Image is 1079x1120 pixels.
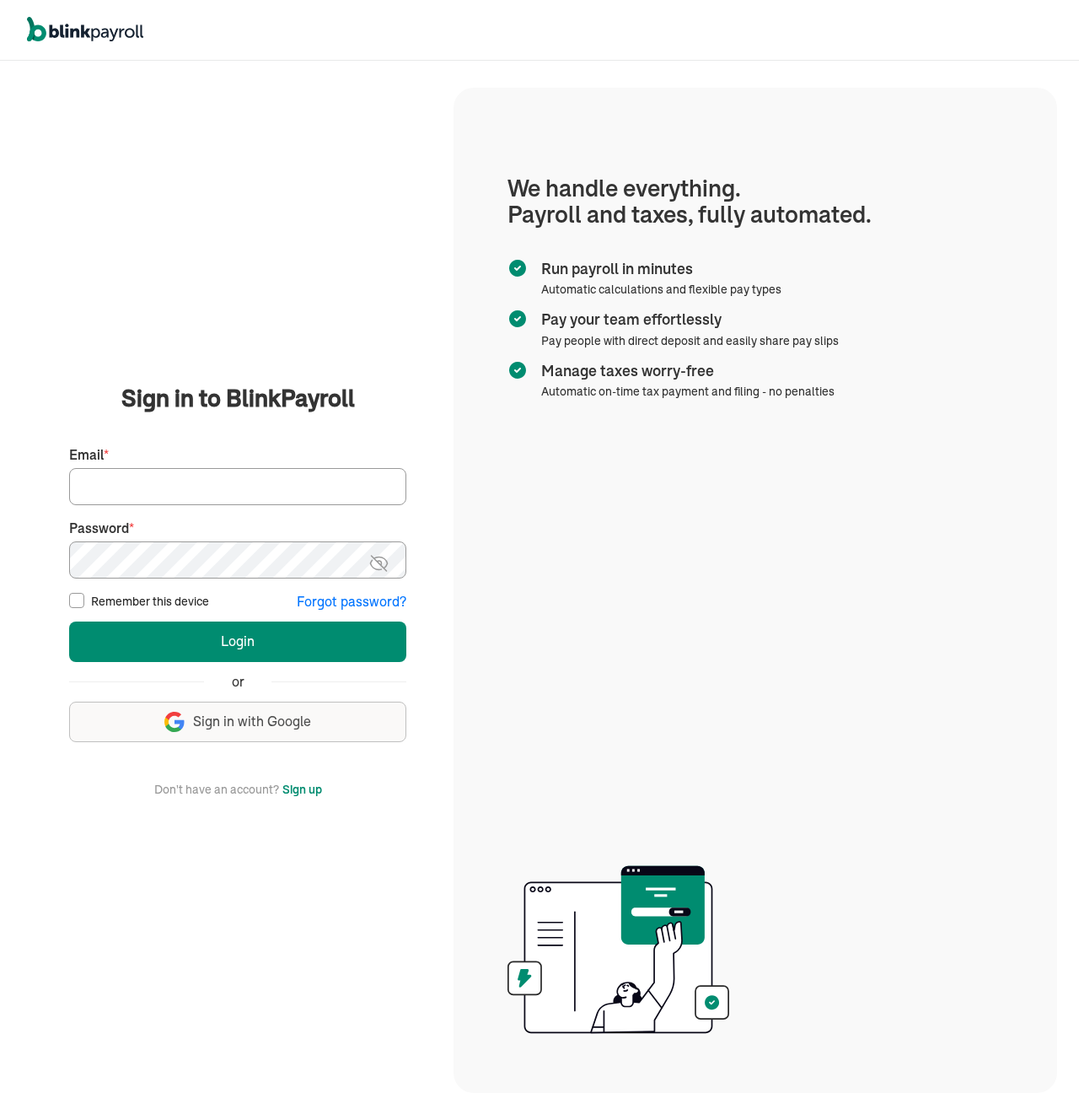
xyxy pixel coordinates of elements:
img: checkmark [507,309,528,329]
span: Don't have an account? [154,779,279,800]
button: Login [69,622,406,662]
span: Automatic calculations and flexible pay types [541,282,781,297]
img: eye [368,553,389,573]
img: checkmark [507,258,528,278]
label: Email [69,445,406,465]
h1: We handle everything. Payroll and taxes, fully automated. [507,175,1003,228]
img: illustration [507,860,729,1039]
button: Sign up [282,779,322,800]
span: Sign in with Google [193,712,311,731]
span: Sign in to BlinkPayroll [121,381,355,415]
input: Your email address [69,468,406,505]
img: checkmark [507,360,528,380]
span: Automatic on-time tax payment and filing - no penalties [541,384,835,399]
label: Remember this device [91,593,209,610]
span: Pay your team effortlessly [541,309,832,331]
button: Forgot password? [297,592,406,611]
span: Manage taxes worry-free [541,360,828,382]
img: google [164,712,185,732]
img: logo [27,17,143,42]
span: Run payroll in minutes [541,258,775,280]
span: Pay people with direct deposit and easily share pay slips [541,333,839,348]
button: Sign in with Google [69,702,406,742]
span: or [232,672,244,692]
label: Password [69,519,406,538]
